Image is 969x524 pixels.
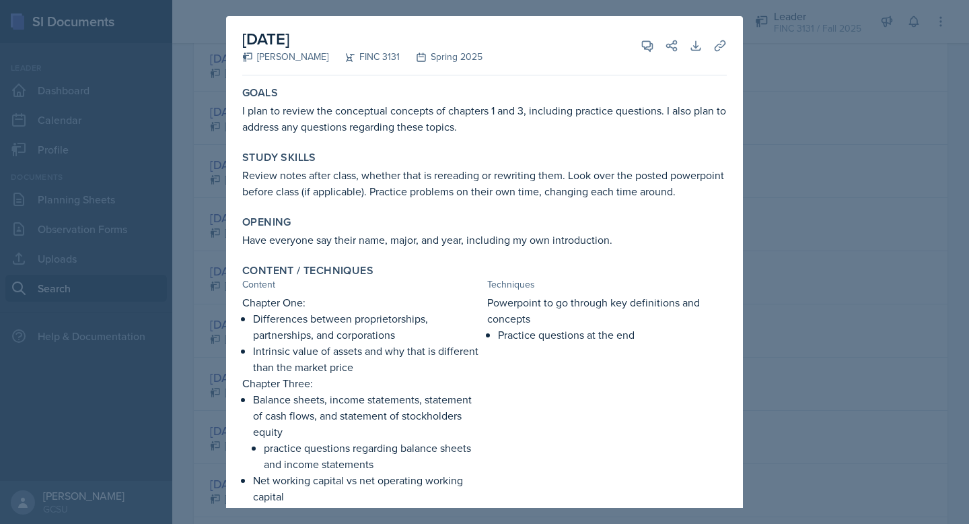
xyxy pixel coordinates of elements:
[242,27,482,51] h2: [DATE]
[328,50,400,64] div: FINC 3131
[487,277,727,292] div: Techniques
[264,440,482,472] p: practice questions regarding balance sheets and income statements
[242,151,316,164] label: Study Skills
[242,294,482,310] p: Chapter One:
[253,472,482,504] p: Net working capital vs net operating working capital
[253,310,482,343] p: Differences between proprietorships, partnerships, and corporations
[242,232,727,248] p: Have everyone say their name, major, and year, including my own introduction.
[400,50,482,64] div: Spring 2025
[242,102,727,135] p: I plan to review the conceptual concepts of chapters 1 and 3, including practice questions. I als...
[242,167,727,199] p: Review notes after class, whether that is rereading or rewriting them. Look over the posted power...
[242,216,291,229] label: Opening
[242,86,278,100] label: Goals
[253,343,482,375] p: Intrinsic value of assets and why that is different than the market price
[242,277,482,292] div: Content
[487,294,727,327] p: Powerpoint to go through key definitions and concepts
[242,375,482,391] p: Chapter Three:
[242,50,328,64] div: [PERSON_NAME]
[498,327,727,343] p: Practice questions at the end
[253,391,482,440] p: Balance sheets, income statements, statement of cash flows, and statement of stockholders equity
[242,264,373,277] label: Content / Techniques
